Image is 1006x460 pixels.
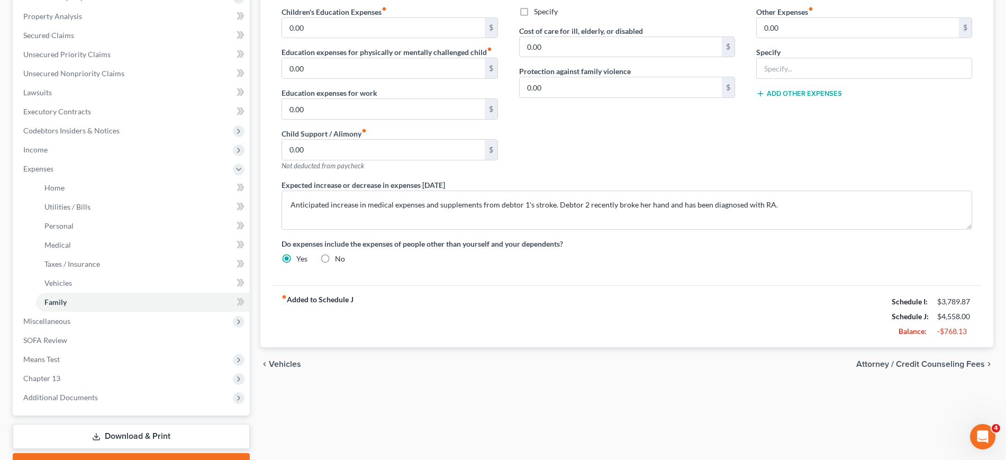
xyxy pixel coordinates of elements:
[892,312,929,321] strong: Schedule J:
[23,374,60,383] span: Chapter 13
[44,297,67,306] span: Family
[23,126,120,135] span: Codebtors Insiders & Notices
[44,259,100,268] span: Taxes / Insurance
[15,83,250,102] a: Lawsuits
[519,25,643,37] label: Cost of care for ill, elderly, or disabled
[23,355,60,364] span: Means Test
[534,6,558,17] label: Specify
[937,311,972,322] div: $4,558.00
[485,99,497,119] div: $
[959,18,972,38] div: $
[985,360,993,368] i: chevron_right
[487,47,492,52] i: fiber_manual_record
[856,360,985,368] span: Attorney / Credit Counseling Fees
[44,202,90,211] span: Utilities / Bills
[992,424,1000,432] span: 4
[23,145,48,154] span: Income
[756,89,842,98] button: Add Other Expenses
[36,255,250,274] a: Taxes / Insurance
[937,326,972,337] div: -$768.13
[756,47,781,58] label: Specify
[335,254,345,264] label: No
[520,37,722,57] input: --
[282,161,364,170] span: Not deducted from paycheck
[282,87,377,98] label: Education expenses for work
[15,7,250,26] a: Property Analysis
[282,294,287,300] i: fiber_manual_record
[485,18,497,38] div: $
[757,58,972,78] input: Specify...
[23,12,82,21] span: Property Analysis
[15,26,250,45] a: Secured Claims
[282,128,367,139] label: Child Support / Alimony
[282,99,484,119] input: --
[36,293,250,312] a: Family
[36,178,250,197] a: Home
[44,221,74,230] span: Personal
[722,77,735,97] div: $
[282,6,387,17] label: Children's Education Expenses
[260,360,269,368] i: chevron_left
[23,107,91,116] span: Executory Contracts
[282,18,484,38] input: --
[23,50,111,59] span: Unsecured Priority Claims
[23,88,52,97] span: Lawsuits
[23,336,67,345] span: SOFA Review
[23,393,98,402] span: Additional Documents
[519,66,631,77] label: Protection against family violence
[44,278,72,287] span: Vehicles
[269,360,301,368] span: Vehicles
[899,327,927,336] strong: Balance:
[892,297,928,306] strong: Schedule I:
[856,360,993,368] button: Attorney / Credit Counseling Fees chevron_right
[13,424,250,449] a: Download & Print
[282,47,492,58] label: Education expenses for physically or mentally challenged child
[485,140,497,160] div: $
[722,37,735,57] div: $
[282,140,484,160] input: --
[282,179,445,191] label: Expected increase or decrease in expenses [DATE]
[260,360,301,368] button: chevron_left Vehicles
[970,424,995,449] iframe: Intercom live chat
[23,31,74,40] span: Secured Claims
[361,128,367,133] i: fiber_manual_record
[36,274,250,293] a: Vehicles
[36,217,250,236] a: Personal
[382,6,387,12] i: fiber_manual_record
[23,317,70,326] span: Miscellaneous
[44,183,65,192] span: Home
[757,18,959,38] input: --
[44,240,71,249] span: Medical
[282,238,972,249] label: Do expenses include the expenses of people other than yourself and your dependents?
[756,6,813,17] label: Other Expenses
[296,254,307,264] label: Yes
[36,197,250,217] a: Utilities / Bills
[282,294,354,339] strong: Added to Schedule J
[15,331,250,350] a: SOFA Review
[282,58,484,78] input: --
[808,6,813,12] i: fiber_manual_record
[23,69,124,78] span: Unsecured Nonpriority Claims
[15,102,250,121] a: Executory Contracts
[23,164,53,173] span: Expenses
[36,236,250,255] a: Medical
[520,77,722,97] input: --
[937,296,972,307] div: $3,789.87
[15,64,250,83] a: Unsecured Nonpriority Claims
[485,58,497,78] div: $
[15,45,250,64] a: Unsecured Priority Claims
